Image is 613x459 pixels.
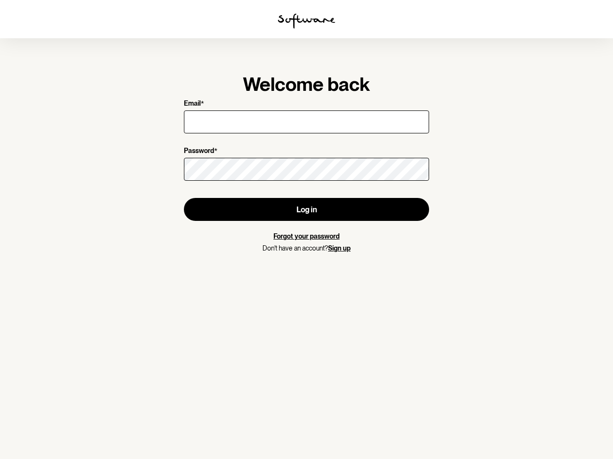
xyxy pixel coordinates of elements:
a: Sign up [328,244,351,252]
h1: Welcome back [184,73,429,96]
p: Password [184,147,214,156]
p: Email [184,99,201,109]
a: Forgot your password [273,232,340,240]
button: Log in [184,198,429,221]
p: Don't have an account? [184,244,429,252]
img: software logo [278,13,335,29]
